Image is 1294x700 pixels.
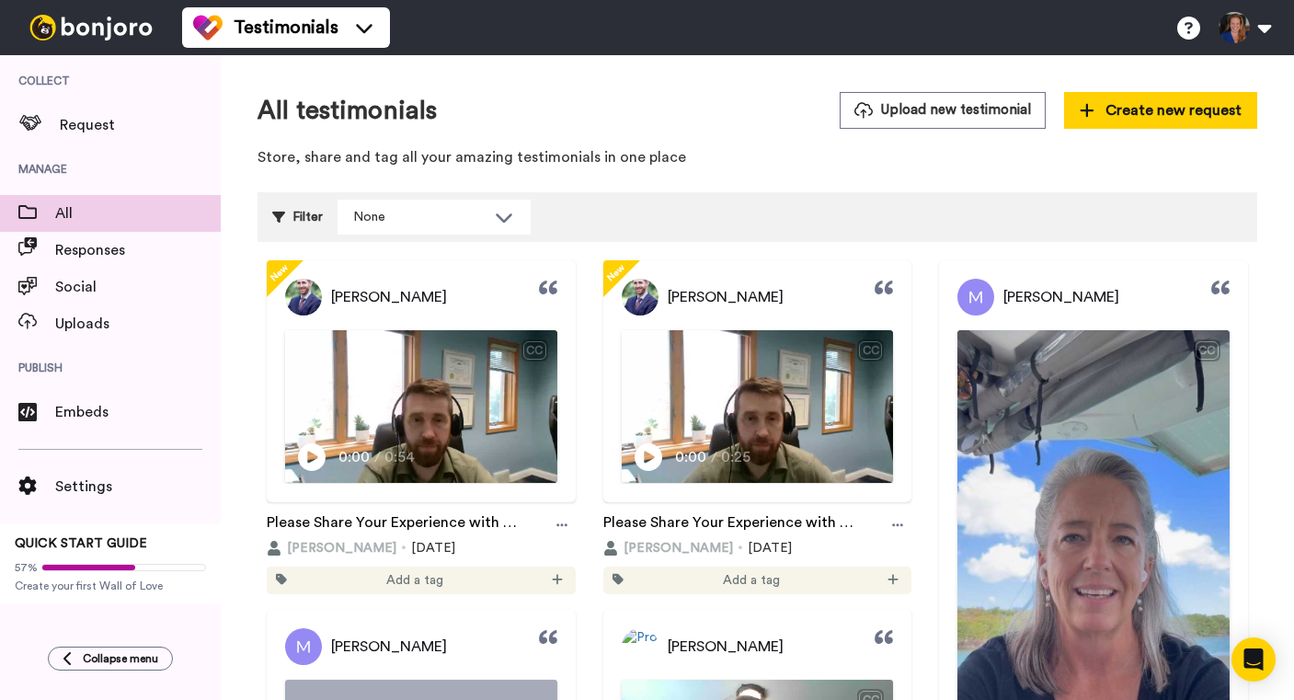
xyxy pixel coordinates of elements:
a: Please Share Your Experience with [PERSON_NAME]! [267,511,517,539]
span: Social [55,276,221,298]
span: [PERSON_NAME] [331,286,447,308]
div: Open Intercom Messenger [1231,637,1276,682]
div: CC [859,341,882,360]
div: Filter [272,200,323,235]
img: tm-color.svg [193,13,223,42]
span: / [711,446,717,468]
button: Upload new testimonial [840,92,1046,128]
span: [PERSON_NAME] [1003,286,1119,308]
img: Profile Picture [622,628,658,665]
img: Profile Picture [622,279,658,316]
span: [PERSON_NAME] [668,636,784,658]
span: 0:54 [384,446,417,468]
span: Settings [55,476,221,498]
span: [PERSON_NAME] [624,539,733,557]
a: Please Share Your Experience with [PERSON_NAME]! [603,511,853,539]
span: Add a tag [386,571,443,590]
img: Profile Picture [957,279,994,316]
span: Testimonials [234,15,338,40]
span: Request [60,114,221,136]
span: 0:00 [338,446,371,468]
button: [PERSON_NAME] [603,539,733,557]
span: 0:00 [675,446,707,468]
button: Collapse menu [48,647,173,671]
div: CC [1196,341,1219,360]
img: Video Thumbnail [622,330,894,483]
img: Video Thumbnail [285,330,557,483]
div: [DATE] [603,539,912,557]
span: Create your first Wall of Love [15,579,206,593]
span: [PERSON_NAME] [287,539,396,557]
p: Store, share and tag all your amazing testimonials in one place [258,147,1257,168]
span: 0:25 [721,446,753,468]
span: All [55,202,221,224]
h1: All testimonials [258,97,437,125]
div: CC [523,341,546,360]
span: Collapse menu [83,651,158,666]
button: Create new request [1064,92,1257,129]
span: Create new request [1080,99,1242,121]
span: Responses [55,239,221,261]
img: Profile Picture [285,279,322,316]
span: New [265,258,293,287]
img: Profile Picture [285,628,322,665]
span: 57% [15,560,38,575]
div: [DATE] [267,539,576,557]
span: / [374,446,381,468]
span: Embeds [55,401,221,423]
span: [PERSON_NAME] [331,636,447,658]
span: [PERSON_NAME] [668,286,784,308]
span: Add a tag [723,571,780,590]
span: Uploads [55,313,221,335]
span: New [601,258,630,287]
div: None [353,208,486,226]
button: [PERSON_NAME] [267,539,396,557]
img: bj-logo-header-white.svg [22,15,160,40]
span: QUICK START GUIDE [15,537,147,550]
